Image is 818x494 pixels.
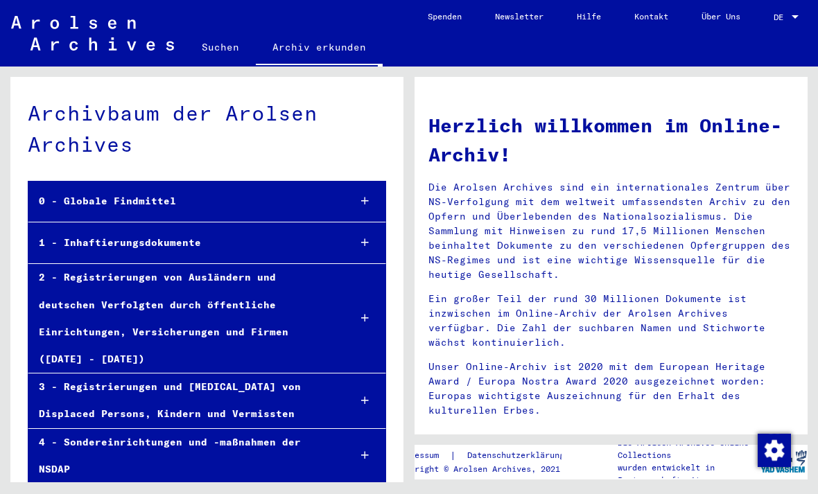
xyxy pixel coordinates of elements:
span: DE [774,12,789,22]
p: Die Arolsen Archives sind ein internationales Zentrum über NS-Verfolgung mit dem weltweit umfasse... [428,180,794,282]
p: wurden entwickelt in Partnerschaft mit [618,461,758,486]
div: Archivbaum der Arolsen Archives [28,98,386,160]
img: Arolsen_neg.svg [11,16,174,51]
img: Zustimmung ändern [758,434,791,467]
div: 0 - Globale Findmittel [28,188,338,215]
div: 1 - Inhaftierungsdokumente [28,229,338,256]
p: Unser Online-Archiv ist 2020 mit dem European Heritage Award / Europa Nostra Award 2020 ausgezeic... [428,360,794,418]
div: 3 - Registrierungen und [MEDICAL_DATA] von Displaced Persons, Kindern und Vermissten [28,373,338,427]
a: Datenschutzerklärung [456,448,581,463]
div: | [395,448,581,463]
p: Copyright © Arolsen Archives, 2021 [395,463,581,475]
a: Impressum [395,448,450,463]
p: Ein großer Teil der rund 30 Millionen Dokumente ist inzwischen im Online-Archiv der Arolsen Archi... [428,292,794,350]
div: 4 - Sondereinrichtungen und -maßnahmen der NSDAP [28,429,338,483]
a: Suchen [185,30,256,64]
p: Die Arolsen Archives Online-Collections [618,436,758,461]
h1: Herzlich willkommen im Online-Archiv! [428,111,794,169]
div: 2 - Registrierungen von Ausländern und deutschen Verfolgten durch öffentliche Einrichtungen, Vers... [28,264,338,373]
a: Archiv erkunden [256,30,383,67]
